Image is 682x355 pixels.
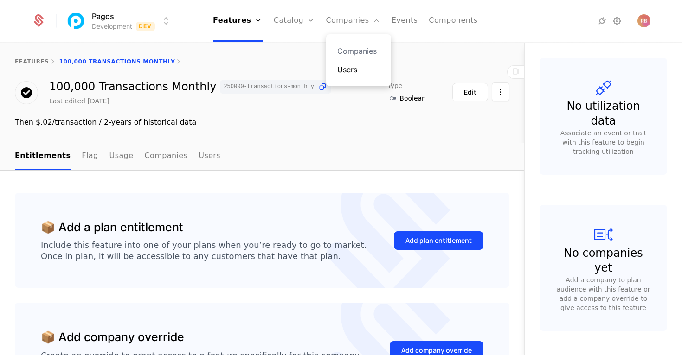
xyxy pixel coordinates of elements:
[637,14,650,27] button: Open user button
[82,143,98,170] a: Flag
[41,219,183,236] div: 📦 Add a plan entitlement
[92,22,132,31] div: Development
[558,99,649,128] div: No utilization data
[15,143,220,170] ul: Choose Sub Page
[41,240,367,262] div: Include this feature into one of your plans when you’re ready to go to market. Once in plan, it w...
[15,143,71,170] a: Entitlements
[15,58,49,65] a: features
[399,94,426,103] span: Boolean
[144,143,187,170] a: Companies
[68,11,172,31] button: Select environment
[637,14,650,27] img: Ryan Burke
[554,275,652,312] div: Add a company to plan audience with this feature or add a company override to give access to this...
[558,246,649,275] div: No companies yet
[401,346,472,355] div: Add company override
[41,329,184,346] div: 📦 Add company override
[554,128,652,156] div: Associate an event or trait with this feature to begin tracking utilization
[611,15,623,26] a: Settings
[15,143,509,170] nav: Main
[49,96,109,106] div: Last edited [DATE]
[136,22,155,31] span: Dev
[394,231,483,250] button: Add plan entitlement
[387,82,402,89] span: Type
[199,143,220,170] a: Users
[15,117,509,128] div: Then $.02/transaction / 2-years of historical data
[464,88,476,97] div: Edit
[92,11,114,22] span: Pagos
[49,80,331,94] div: 100,000 Transactions Monthly
[452,83,488,101] button: Edit
[337,64,380,75] a: Users
[337,45,380,57] a: Companies
[597,15,608,26] a: Integrations
[65,10,87,32] img: Pagos
[224,84,314,89] span: 250000-transactions-monthly
[492,82,509,101] button: Select action
[109,143,134,170] a: Usage
[405,236,472,245] div: Add plan entitlement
